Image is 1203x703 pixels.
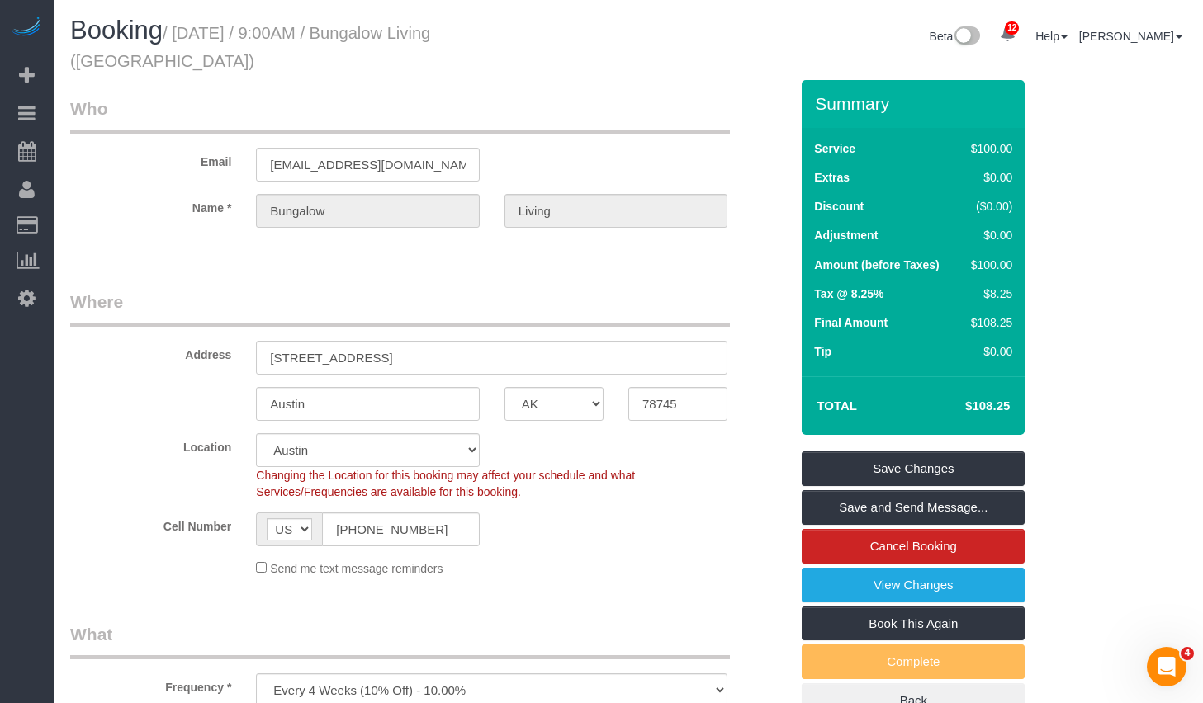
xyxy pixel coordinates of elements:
[814,227,878,243] label: Adjustment
[814,257,939,273] label: Amount (before Taxes)
[802,490,1025,525] a: Save and Send Message...
[964,140,1012,157] div: $100.00
[70,622,730,659] legend: What
[256,387,479,421] input: City
[58,433,244,455] label: Location
[964,257,1012,273] div: $100.00
[814,140,855,157] label: Service
[628,387,727,421] input: Zip Code
[964,198,1012,215] div: ($0.00)
[930,30,981,43] a: Beta
[916,399,1010,413] h4: $108.25
[256,148,479,182] input: Email
[58,512,244,535] label: Cell Number
[964,314,1012,331] div: $108.25
[256,194,479,228] input: First Name
[58,194,244,216] label: Name *
[814,343,831,360] label: Tip
[70,24,430,70] small: / [DATE] / 9:00AM / Bungalow Living ([GEOGRAPHIC_DATA])
[58,341,244,363] label: Address
[1147,647,1186,686] iframe: Intercom live chat
[270,562,443,575] span: Send me text message reminders
[70,290,730,327] legend: Where
[10,17,43,40] img: Automaid Logo
[964,169,1012,186] div: $0.00
[58,673,244,696] label: Frequency *
[802,568,1025,602] a: View Changes
[1079,30,1182,43] a: [PERSON_NAME]
[1005,21,1019,35] span: 12
[802,529,1025,564] a: Cancel Booking
[814,285,883,302] label: Tax @ 8.25%
[817,399,857,413] strong: Total
[964,343,1012,360] div: $0.00
[814,169,850,186] label: Extras
[964,285,1012,302] div: $8.25
[70,16,163,45] span: Booking
[802,606,1025,641] a: Book This Again
[992,17,1024,53] a: 12
[814,198,864,215] label: Discount
[58,148,244,170] label: Email
[964,227,1012,243] div: $0.00
[953,26,980,48] img: New interface
[70,97,730,134] legend: Who
[802,451,1025,486] a: Save Changes
[322,512,479,546] input: Cell Number
[256,469,635,498] span: Changing the Location for this booking may affect your schedule and what Services/Frequencies are...
[504,194,727,228] input: Last Name
[1035,30,1068,43] a: Help
[1181,647,1194,660] span: 4
[814,314,888,331] label: Final Amount
[815,94,1016,113] h3: Summary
